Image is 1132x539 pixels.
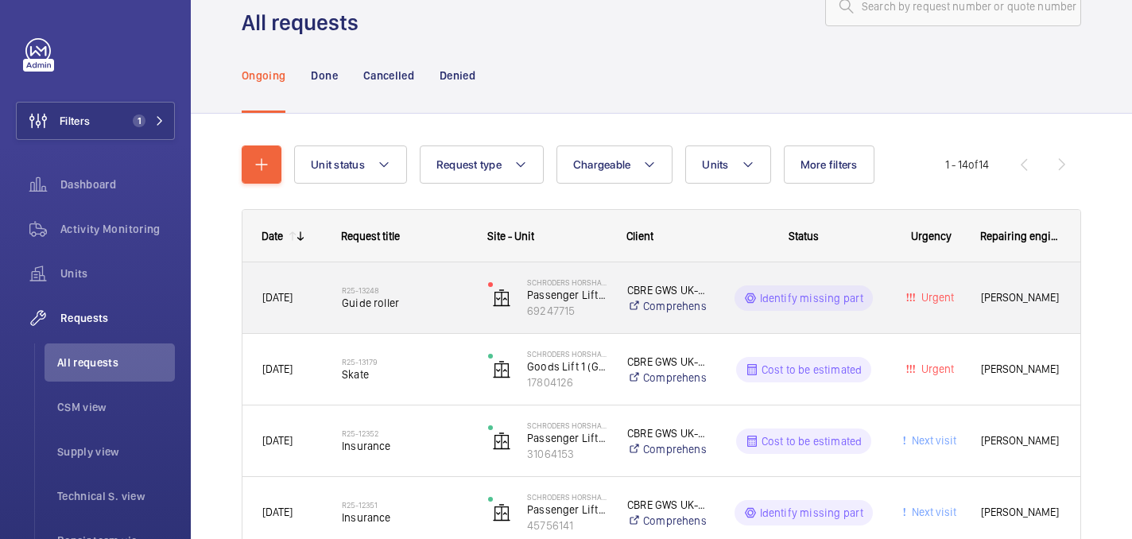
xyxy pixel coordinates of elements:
span: Dashboard [60,176,175,192]
a: Comprehensive [627,298,706,314]
span: Request title [341,230,400,242]
p: Identify missing part [760,290,864,306]
span: Insurance [342,438,467,454]
span: Unit status [311,158,365,171]
p: Schroders Horsham Holmwood ([GEOGRAPHIC_DATA]) [527,349,607,359]
span: Urgent [918,363,954,375]
span: [PERSON_NAME] [981,360,1060,378]
span: Urgent [918,291,954,304]
span: 1 - 14 14 [945,159,989,170]
p: Passenger Lift 1 (G-2) [527,430,607,446]
p: Goods Lift 1 (G-2) [527,359,607,374]
span: All requests [57,355,175,370]
button: Filters1 [16,102,175,140]
span: Supply view [57,444,175,460]
img: elevator.svg [492,360,511,379]
h2: R25-13248 [342,285,467,295]
span: Next visit [909,434,956,447]
span: Requests [60,310,175,326]
span: [DATE] [262,363,293,375]
span: [PERSON_NAME] [981,289,1060,307]
span: 1 [133,114,145,127]
a: Comprehensive [627,441,706,457]
span: [DATE] [262,506,293,518]
div: Press SPACE to select this row. [242,334,1080,405]
span: [PERSON_NAME] [981,503,1060,522]
span: Guide roller [342,295,467,311]
span: Urgency [911,230,952,242]
p: Identify missing part [760,505,864,521]
p: Cost to be estimated [762,433,863,449]
p: Ongoing [242,68,285,83]
span: Request type [436,158,502,171]
p: 31064153 [527,446,607,462]
p: Passenger Lift 3 (G-2) [527,287,607,303]
p: 45756141 [527,518,607,533]
div: Date [262,230,283,242]
span: Site - Unit [487,230,534,242]
button: Request type [420,145,544,184]
span: More filters [801,158,858,171]
p: CBRE GWS UK- Schroders (Horsham & [PERSON_NAME]) [627,354,706,370]
h2: R25-12352 [342,428,467,438]
p: Passenger Lift 2 (G-2) [527,502,607,518]
p: CBRE GWS UK- Schroders (Horsham & [PERSON_NAME]) [627,425,706,441]
span: CSM view [57,399,175,415]
span: Client [626,230,653,242]
p: Schroders Horsham Holmwood ([GEOGRAPHIC_DATA]) [527,492,607,502]
img: elevator.svg [492,289,511,308]
span: Skate [342,366,467,382]
p: Schroders Horsham Holmwood ([GEOGRAPHIC_DATA]) [527,277,607,287]
span: Units [60,266,175,281]
span: Technical S. view [57,488,175,504]
button: Units [685,145,770,184]
a: Comprehensive [627,513,706,529]
button: Chargeable [556,145,673,184]
p: Cancelled [363,68,414,83]
h2: R25-12351 [342,500,467,510]
span: Next visit [909,506,956,518]
p: 69247715 [527,303,607,319]
span: [PERSON_NAME] [981,432,1060,450]
span: Activity Monitoring [60,221,175,237]
span: [DATE] [262,291,293,304]
span: Chargeable [573,158,631,171]
span: Insurance [342,510,467,525]
h1: All requests [242,8,368,37]
p: CBRE GWS UK- Schroders (Horsham & [PERSON_NAME]) [627,497,706,513]
span: Status [789,230,819,242]
button: Unit status [294,145,407,184]
span: of [968,158,979,171]
p: CBRE GWS UK- Schroders (Horsham & [PERSON_NAME]) [627,282,706,298]
h2: R25-13179 [342,357,467,366]
span: [DATE] [262,434,293,447]
button: More filters [784,145,874,184]
p: Denied [440,68,475,83]
span: Filters [60,113,90,129]
p: Schroders Horsham Holmwood ([GEOGRAPHIC_DATA]) [527,421,607,430]
span: Units [702,158,728,171]
p: Done [311,68,337,83]
p: 17804126 [527,374,607,390]
a: Comprehensive [627,370,706,386]
p: Cost to be estimated [762,362,863,378]
span: Repairing engineer [980,230,1061,242]
img: elevator.svg [492,432,511,451]
img: elevator.svg [492,503,511,522]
